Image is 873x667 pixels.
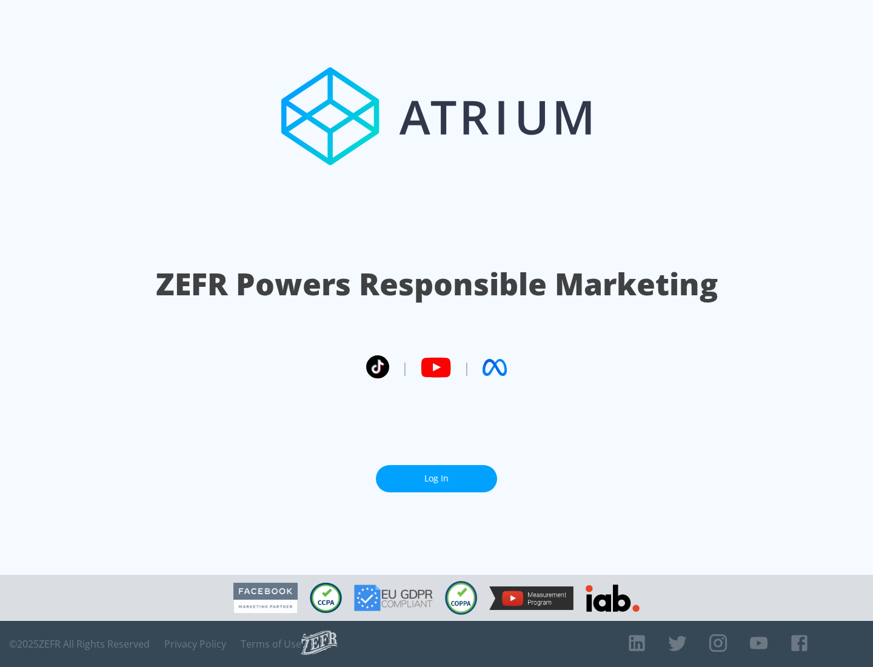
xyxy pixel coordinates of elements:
img: CCPA Compliant [310,583,342,613]
a: Privacy Policy [164,638,226,650]
span: © 2025 ZEFR All Rights Reserved [9,638,150,650]
h1: ZEFR Powers Responsible Marketing [156,263,718,305]
img: YouTube Measurement Program [489,586,574,610]
img: IAB [586,585,640,612]
a: Terms of Use [241,638,301,650]
img: COPPA Compliant [445,581,477,615]
span: | [463,358,470,377]
span: | [401,358,409,377]
a: Log In [376,465,497,492]
img: Facebook Marketing Partner [233,583,298,614]
img: GDPR Compliant [354,585,433,611]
